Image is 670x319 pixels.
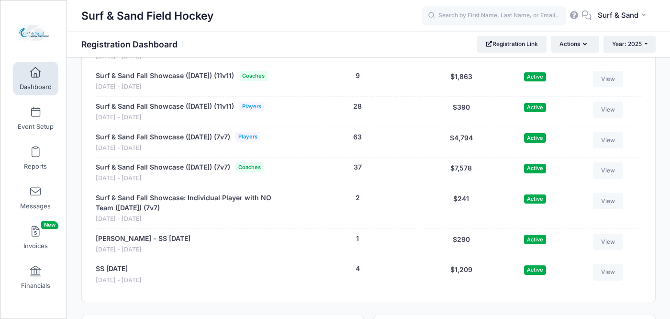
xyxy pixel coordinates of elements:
[593,132,624,148] a: View
[356,234,359,244] button: 1
[96,132,230,142] a: Surf & Sand Fall Showcase ([DATE]) (7v7)
[16,15,52,51] img: Surf & Sand Field Hockey
[20,202,51,210] span: Messages
[524,235,546,244] span: Active
[598,10,638,21] span: Surf & Sand
[423,193,500,224] div: $241
[423,71,500,91] div: $1,863
[41,221,58,229] span: New
[423,162,500,183] div: $7,578
[81,39,186,49] h1: Registration Dashboard
[96,162,230,172] a: Surf & Sand Fall Showcase ([DATE]) (7v7)
[235,162,264,172] span: Coaches
[593,71,624,87] a: View
[96,234,190,244] a: [PERSON_NAME] - SS [DATE]
[13,62,58,95] a: Dashboard
[593,234,624,250] a: View
[592,5,656,27] button: Surf & Sand
[524,164,546,173] span: Active
[524,133,546,142] span: Active
[96,102,234,112] a: Surf & Sand Fall Showcase ([DATE]) (11v11)
[96,264,128,274] a: SS [DATE]
[13,102,58,135] a: Event Setup
[239,71,268,81] span: Coaches
[13,141,58,175] a: Reports
[524,194,546,204] span: Active
[354,162,362,172] button: 37
[524,103,546,112] span: Active
[353,132,362,142] button: 63
[423,234,500,254] div: $290
[96,245,190,254] span: [DATE] - [DATE]
[551,36,599,52] button: Actions
[23,242,48,250] span: Invoices
[612,40,642,47] span: Year: 2025
[423,264,500,285] div: $1,209
[593,102,624,118] a: View
[13,261,58,294] a: Financials
[96,113,264,122] span: [DATE] - [DATE]
[593,264,624,280] a: View
[356,193,360,203] button: 2
[96,215,288,224] span: [DATE] - [DATE]
[96,82,268,91] span: [DATE] - [DATE]
[477,36,547,52] a: Registration Link
[96,276,142,285] span: [DATE] - [DATE]
[356,71,360,81] button: 9
[422,6,566,25] input: Search by First Name, Last Name, or Email...
[96,71,234,81] a: Surf & Sand Fall Showcase ([DATE]) (11v11)
[13,221,58,254] a: InvoicesNew
[239,102,264,112] span: Players
[81,5,213,27] h1: Surf & Sand Field Hockey
[593,162,624,179] a: View
[353,102,362,112] button: 28
[20,83,52,91] span: Dashboard
[0,10,67,56] a: Surf & Sand Field Hockey
[13,181,58,215] a: Messages
[21,282,50,290] span: Financials
[603,36,656,52] button: Year: 2025
[524,265,546,274] span: Active
[18,123,54,131] span: Event Setup
[524,72,546,81] span: Active
[24,162,47,171] span: Reports
[96,144,260,153] span: [DATE] - [DATE]
[423,102,500,122] div: $390
[96,193,288,213] a: Surf & Sand Fall Showcase: Individual Player with NO Team ([DATE]) (7v7)
[356,264,360,274] button: 4
[96,174,264,183] span: [DATE] - [DATE]
[235,132,260,142] span: Players
[593,193,624,209] a: View
[423,132,500,153] div: $4,794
